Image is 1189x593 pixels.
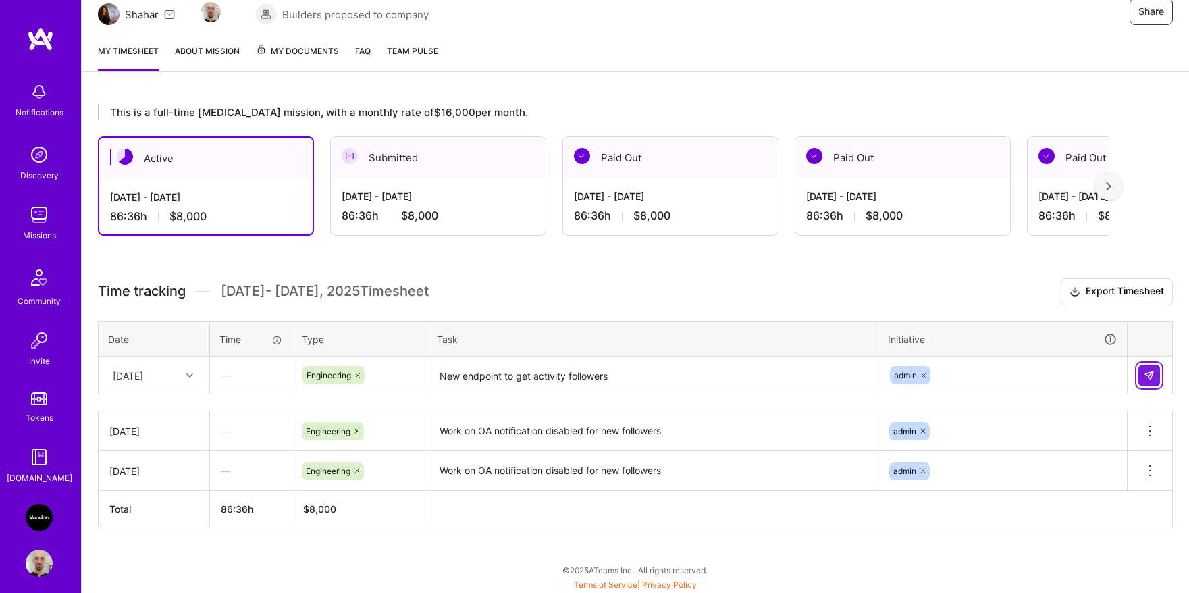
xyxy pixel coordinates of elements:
[109,424,199,438] div: [DATE]
[22,504,56,531] a: VooDoo (BeReal): Engineering Execution Squad
[186,372,193,379] i: icon Chevron
[355,44,371,71] a: FAQ
[26,78,53,105] img: bell
[22,550,56,577] a: User Avatar
[117,149,133,165] img: Active
[866,209,903,223] span: $8,000
[109,464,199,478] div: [DATE]
[633,209,670,223] span: $8,000
[292,321,427,357] th: Type
[169,209,207,224] span: $8,000
[210,491,292,527] th: 86:36h
[1061,278,1173,305] button: Export Timesheet
[1038,148,1055,164] img: Paid Out
[99,321,210,357] th: Date
[331,137,546,178] div: Submitted
[110,190,302,204] div: [DATE] - [DATE]
[201,2,221,22] img: Team Member Avatar
[574,209,767,223] div: 86:36 h
[29,354,50,368] div: Invite
[1098,209,1135,223] span: $8,000
[110,209,302,224] div: 86:36 h
[806,148,822,164] img: Paid Out
[642,579,697,590] a: Privacy Policy
[125,7,159,22] div: Shahar
[26,444,53,471] img: guide book
[282,7,429,22] span: Builders proposed to company
[164,9,175,20] i: icon Mail
[175,44,240,71] a: About Mission
[26,201,53,228] img: teamwork
[23,228,56,242] div: Missions
[255,3,277,25] img: Builders proposed to company
[574,189,767,203] div: [DATE] - [DATE]
[98,44,159,71] a: My timesheet
[20,168,59,182] div: Discovery
[894,370,917,380] span: admin
[342,148,358,164] img: Submitted
[429,358,876,394] textarea: New endpoint to get activity followers
[202,1,219,24] a: Team Member Avatar
[1144,370,1155,381] img: Submit
[26,550,53,577] img: User Avatar
[893,466,916,476] span: admin
[26,411,53,425] div: Tokens
[1106,182,1111,191] img: right
[342,209,535,223] div: 86:36 h
[563,137,778,178] div: Paid Out
[23,261,55,294] img: Community
[306,466,350,476] span: Engineering
[806,189,999,203] div: [DATE] - [DATE]
[292,491,427,527] th: $8,000
[1138,365,1161,386] div: null
[342,189,535,203] div: [DATE] - [DATE]
[81,553,1189,587] div: © 2025 ATeams Inc., All rights reserved.
[574,579,697,590] span: |
[427,321,878,357] th: Task
[26,504,53,531] img: VooDoo (BeReal): Engineering Execution Squad
[893,426,916,436] span: admin
[806,209,999,223] div: 86:36 h
[98,104,1109,120] div: This is a full-time [MEDICAL_DATA] mission, with a monthly rate of $16,000 per month.
[256,44,339,59] span: My Documents
[16,105,63,120] div: Notifications
[429,413,876,450] textarea: Work on OA notification disabled for new followers
[26,327,53,354] img: Invite
[387,44,438,71] a: Team Pulse
[574,148,590,164] img: Paid Out
[221,283,429,300] span: [DATE] - [DATE] , 2025 Timesheet
[211,357,291,393] div: —
[26,141,53,168] img: discovery
[574,579,637,590] a: Terms of Service
[307,370,351,380] span: Engineering
[401,209,438,223] span: $8,000
[98,3,120,25] img: Team Architect
[1069,285,1080,299] i: icon Download
[256,44,339,71] a: My Documents
[1138,5,1164,18] span: Share
[429,453,876,490] textarea: Work on OA notification disabled for new followers
[31,392,47,405] img: tokens
[99,138,313,179] div: Active
[98,283,186,300] span: Time tracking
[113,368,143,382] div: [DATE]
[219,332,282,346] div: Time
[795,137,1010,178] div: Paid Out
[210,413,292,449] div: —
[306,426,350,436] span: Engineering
[27,27,54,51] img: logo
[888,332,1117,347] div: Initiative
[18,294,61,308] div: Community
[7,471,72,485] div: [DOMAIN_NAME]
[210,453,292,489] div: —
[99,491,210,527] th: Total
[387,46,438,56] span: Team Pulse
